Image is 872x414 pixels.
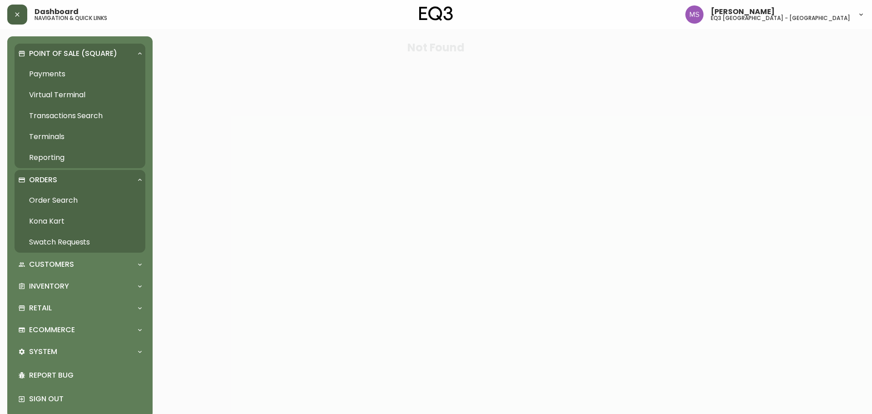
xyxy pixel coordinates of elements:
[29,303,52,313] p: Retail
[15,254,145,274] div: Customers
[15,190,145,211] a: Order Search
[15,364,145,387] div: Report Bug
[711,8,775,15] span: [PERSON_NAME]
[15,211,145,232] a: Kona Kart
[15,147,145,168] a: Reporting
[711,15,850,21] h5: eq3 [GEOGRAPHIC_DATA] - [GEOGRAPHIC_DATA]
[15,276,145,296] div: Inventory
[29,281,69,291] p: Inventory
[15,64,145,85] a: Payments
[29,347,57,357] p: System
[419,6,453,21] img: logo
[29,370,142,380] p: Report Bug
[15,44,145,64] div: Point of Sale (Square)
[29,259,74,269] p: Customers
[15,298,145,318] div: Retail
[29,175,57,185] p: Orders
[15,105,145,126] a: Transactions Search
[29,394,142,404] p: Sign Out
[685,5,704,24] img: 1b6e43211f6f3cc0b0729c9049b8e7af
[15,232,145,253] a: Swatch Requests
[15,387,145,411] div: Sign Out
[35,15,107,21] h5: navigation & quick links
[29,325,75,335] p: Ecommerce
[15,342,145,362] div: System
[15,85,145,105] a: Virtual Terminal
[15,320,145,340] div: Ecommerce
[35,8,79,15] span: Dashboard
[15,126,145,147] a: Terminals
[29,49,117,59] p: Point of Sale (Square)
[15,170,145,190] div: Orders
